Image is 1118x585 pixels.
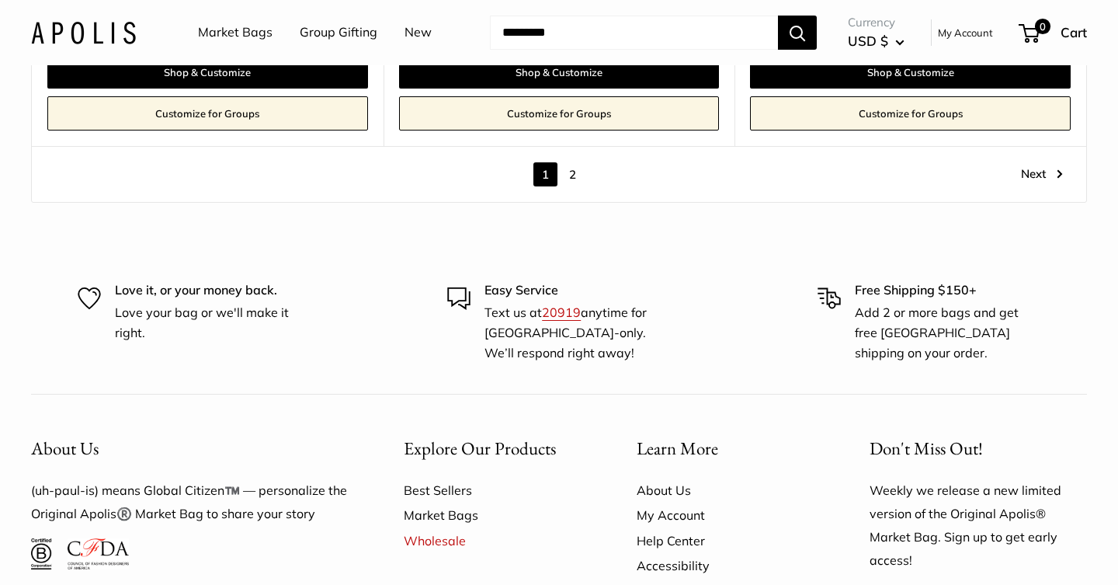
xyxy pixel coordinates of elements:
[637,553,815,578] a: Accessibility
[637,478,815,503] a: About Us
[404,478,582,503] a: Best Sellers
[637,503,815,528] a: My Account
[778,16,817,50] button: Search
[938,23,993,42] a: My Account
[47,56,368,89] a: Shop & Customize
[300,21,377,44] a: Group Gifting
[404,528,582,553] a: Wholesale
[1035,19,1050,34] span: 0
[47,96,368,131] a: Customize for Groups
[404,437,556,460] span: Explore Our Products
[404,434,582,464] button: Explore Our Products
[870,479,1087,573] p: Weekly we release a new limited version of the Original Apolis® Market Bag. Sign up to get early ...
[855,280,1041,301] p: Free Shipping $150+
[490,16,778,50] input: Search...
[637,437,718,460] span: Learn More
[848,12,904,33] span: Currency
[484,303,671,363] p: Text us at anytime for [GEOGRAPHIC_DATA]-only. We’ll respond right away!
[31,479,349,526] p: (uh-paul-is) means Global Citizen™️ — personalize the Original Apolis®️ Market Bag to share your ...
[561,162,585,186] a: 2
[848,29,904,54] button: USD $
[848,33,888,49] span: USD $
[1021,162,1063,186] a: Next
[870,434,1087,464] p: Don't Miss Out!
[637,528,815,553] a: Help Center
[115,303,301,343] p: Love your bag or we'll make it right.
[31,21,136,44] img: Apolis
[404,503,582,528] a: Market Bags
[533,162,557,186] span: 1
[115,280,301,301] p: Love it, or your money back.
[484,280,671,301] p: Easy Service
[399,56,720,89] a: Shop & Customize
[542,305,581,320] a: 20919
[637,434,815,464] button: Learn More
[31,437,99,460] span: About Us
[12,526,166,573] iframe: Sign Up via Text for Offers
[399,96,720,131] a: Customize for Groups
[750,96,1071,131] a: Customize for Groups
[1020,20,1087,45] a: 0 Cart
[198,21,273,44] a: Market Bags
[855,303,1041,363] p: Add 2 or more bags and get free [GEOGRAPHIC_DATA] shipping on your order.
[404,21,432,44] a: New
[1061,24,1087,40] span: Cart
[31,434,349,464] button: About Us
[750,56,1071,89] a: Shop & Customize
